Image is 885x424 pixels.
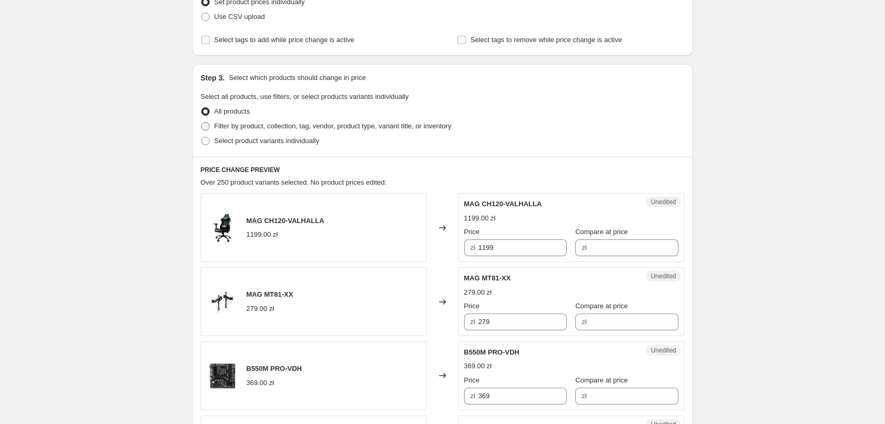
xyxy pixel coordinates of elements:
span: Price [464,302,480,310]
h2: Step 3. [201,73,225,83]
span: zł [582,244,586,251]
span: Compare at price [575,302,628,310]
img: 1024_80x.png [206,212,238,244]
span: Unedited [651,272,676,280]
div: 279.00 zł [247,304,274,314]
span: Compare at price [575,376,628,384]
span: Over 250 product variants selected. No product prices edited: [201,178,387,186]
span: Select tags to add while price change is active [214,36,355,44]
div: 1199.00 zł [247,229,278,240]
span: MAG CH120-VALHALLA [464,200,542,208]
span: Compare at price [575,228,628,236]
span: All products [214,107,250,115]
span: zł [470,318,475,326]
span: Unedited [651,346,676,355]
span: Select all products, use filters, or select products variants individually [201,93,409,100]
span: zł [470,244,475,251]
img: 1024_7b899896-5fe5-4dbe-bf4a-b50f20b93682_80x.png [206,360,238,391]
span: Price [464,228,480,236]
div: 369.00 zł [247,378,274,388]
div: 369.00 zł [464,361,492,371]
span: Use CSV upload [214,13,265,21]
span: Select product variants individually [214,137,319,145]
span: Filter by product, collection, tag, vendor, product type, variant title, or inventory [214,122,451,130]
span: zł [470,392,475,400]
span: Unedited [651,198,676,206]
p: Select which products should change in price [229,73,366,83]
span: B550M PRO-VDH [247,365,302,372]
span: MAG MT81-XX [464,274,511,282]
span: B550M PRO-VDH [464,348,519,356]
span: MAG MT81-XX [247,290,293,298]
span: Select tags to remove while price change is active [470,36,622,44]
span: zł [582,392,586,400]
img: MAG_MT81-XX_80x.png [206,286,238,318]
span: Price [464,376,480,384]
span: zł [582,318,586,326]
span: MAG CH120-VALHALLA [247,217,324,225]
div: 1199.00 zł [464,213,496,224]
div: 279.00 zł [464,287,492,298]
h6: PRICE CHANGE PREVIEW [201,166,684,174]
